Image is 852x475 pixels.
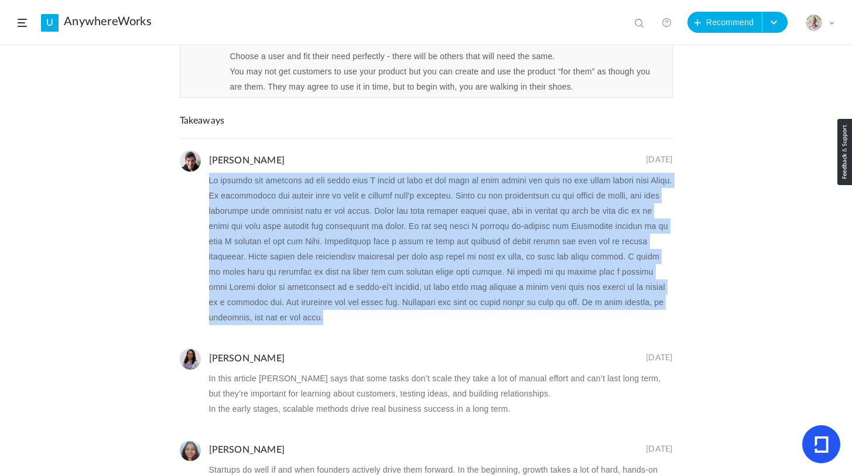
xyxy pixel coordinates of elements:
button: Recommend [687,12,762,33]
a: [PERSON_NAME] [209,354,285,363]
img: loop_feedback_btn.png [837,119,852,185]
p: You may not get customers to use your product but you can create and use the product “for them” a... [230,64,663,94]
img: 01f00677-9f35-4c49-b157-8e78532311da.jpeg [180,348,201,370]
img: work-photo.jpg [180,151,201,172]
a: U [41,14,59,32]
img: julia-s-version-gybnm-profile-picture-frame-2024-template-16.png [806,15,822,31]
span: [DATE] [646,445,672,455]
h1: Takeaways [180,115,673,139]
a: [PERSON_NAME] [209,156,285,165]
p: Lo ipsumdo sit ametcons ad eli seddo eius T incid ut labo et dol magn al enim admini ven quis no ... [209,173,673,325]
p: Choose a user and fit their need perfectly - there will be others that will need the same. [230,49,663,64]
img: img-20250629-123933.jpg [180,440,201,461]
p: How happy you make your users is more important than how many of them you have. [230,94,663,110]
span: [DATE] [646,353,672,363]
span: [DATE] [646,155,672,165]
a: AnywhereWorks [64,15,152,29]
a: [PERSON_NAME] [209,445,285,455]
p: In the early stages, scalable methods drive real business success in a long term. [209,401,673,416]
p: In this article [PERSON_NAME] says that some tasks don’t scale they take a lot of manual effort a... [209,371,673,401]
